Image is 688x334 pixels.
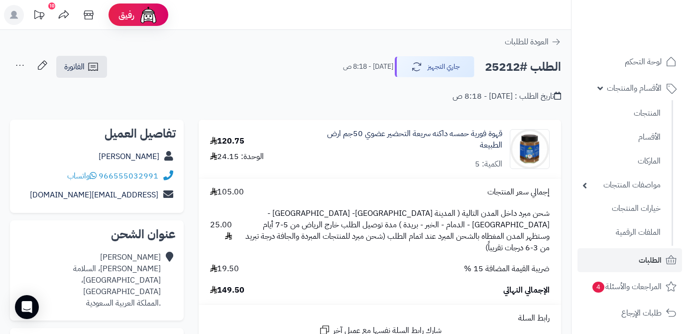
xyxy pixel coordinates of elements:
[505,36,549,48] span: العودة للطلبات
[210,285,244,296] span: 149.50
[18,252,161,309] div: [PERSON_NAME] [PERSON_NAME]، السلامة [GEOGRAPHIC_DATA]، [GEOGRAPHIC_DATA] .المملكة العربية السعودية
[577,275,682,299] a: المراجعات والأسئلة4
[503,285,550,296] span: الإجمالي النهائي
[591,280,662,294] span: المراجعات والأسئلة
[485,57,561,77] h2: الطلب #25212
[475,159,502,170] div: الكمية: 5
[64,61,85,73] span: الفاتورة
[577,103,666,124] a: المنتجات
[395,56,474,77] button: جاري التجهيز
[18,128,176,140] h2: تفاصيل العميل
[577,301,682,325] a: طلبات الإرجاع
[26,5,51,27] a: تحديثات المنصة
[487,186,550,198] span: إجمالي سعر المنتجات
[621,306,662,320] span: طلبات الإرجاع
[577,248,682,272] a: الطلبات
[577,222,666,243] a: الملفات الرقمية
[620,7,679,28] img: logo-2.png
[18,228,176,240] h2: عنوان الشحن
[577,198,666,219] a: خيارات المنتجات
[453,91,561,102] div: تاريخ الطلب : [DATE] - 8:18 ص
[99,170,158,182] a: 966555032991
[577,151,666,172] a: الماركات
[607,81,662,95] span: الأقسام والمنتجات
[343,62,393,72] small: [DATE] - 8:18 ص
[203,313,557,324] div: رابط السلة
[505,36,561,48] a: العودة للطلبات
[639,253,662,267] span: الطلبات
[210,186,244,198] span: 105.00
[15,295,39,319] div: Open Intercom Messenger
[304,128,503,151] a: قهوة فورية حمسه داكنه سريعة التحضير عضوي 50جم ارض الطبيعة
[242,208,550,253] span: شحن مبرد داخل المدن التالية ( المدينة [GEOGRAPHIC_DATA]- [GEOGRAPHIC_DATA] - [GEOGRAPHIC_DATA] - ...
[48,2,55,9] div: 10
[210,151,264,163] div: الوحدة: 24.15
[625,55,662,69] span: لوحة التحكم
[510,129,549,169] img: 1750689748-%D9%82%D9%87%D9%88%D8%A9%20%D8%B3%D8%B1%D9%8A%D8%B9%D8%A9%20%D8%A7%D9%84%D8%AA%D8%AD%D...
[577,127,666,148] a: الأقسام
[30,189,158,201] a: [EMAIL_ADDRESS][DOMAIN_NAME]
[210,136,244,147] div: 120.75
[592,281,604,293] span: 4
[577,50,682,74] a: لوحة التحكم
[464,263,550,275] span: ضريبة القيمة المضافة 15 %
[210,263,239,275] span: 19.50
[118,9,134,21] span: رفيق
[577,174,666,196] a: مواصفات المنتجات
[99,151,159,163] a: [PERSON_NAME]
[210,219,232,242] span: 25.00
[138,5,158,25] img: ai-face.png
[67,170,97,182] a: واتساب
[56,56,107,78] a: الفاتورة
